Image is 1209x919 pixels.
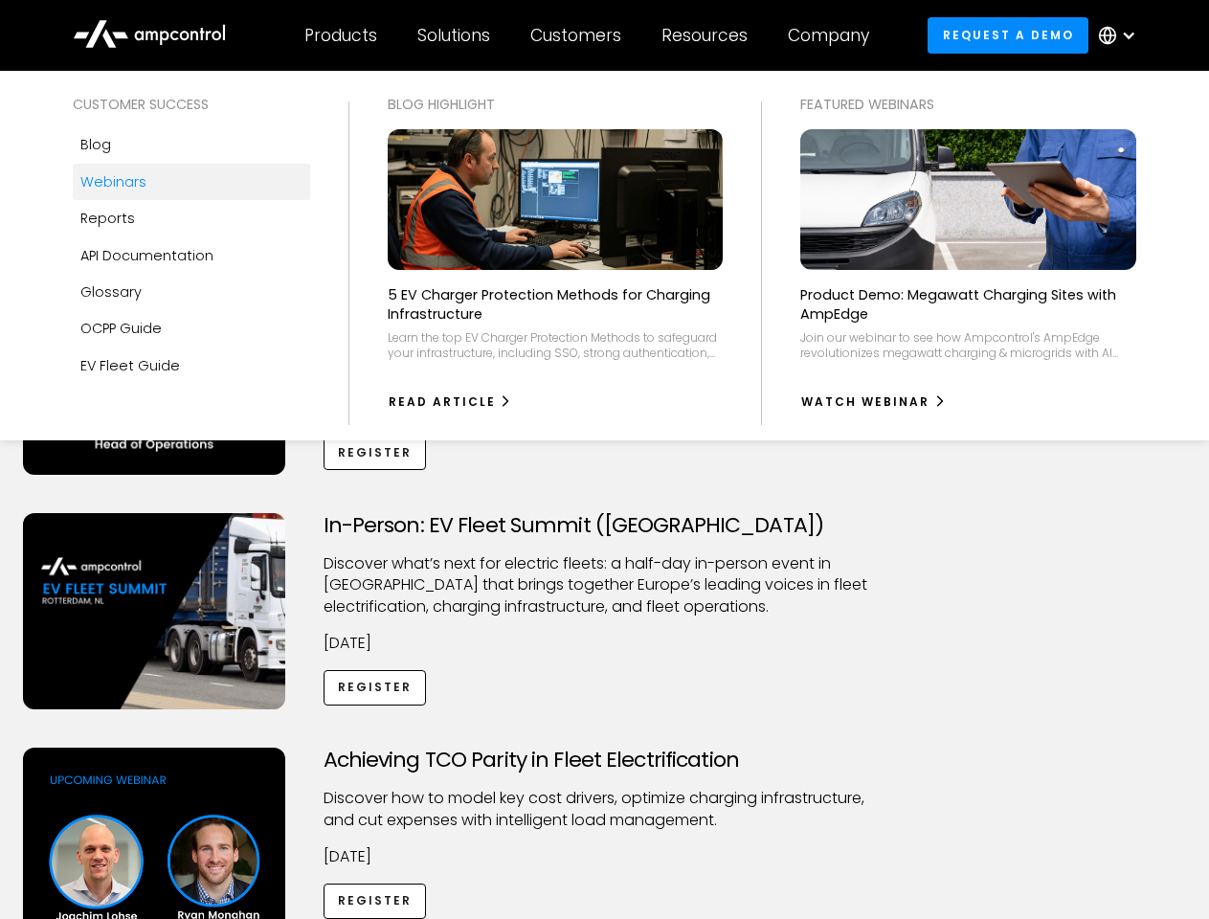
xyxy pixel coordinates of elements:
div: Glossary [80,281,142,303]
a: Read Article [388,387,513,417]
div: Read Article [389,393,496,411]
div: Join our webinar to see how Ampcontrol's AmpEdge revolutionizes megawatt charging & microgrids wi... [800,330,1136,360]
div: Resources [661,25,748,46]
a: Register [324,435,427,470]
a: OCPP Guide [73,310,310,347]
a: Request a demo [928,17,1088,53]
div: Featured webinars [800,94,1136,115]
a: Register [324,884,427,919]
p: [DATE] [324,633,886,654]
div: Solutions [417,25,490,46]
a: Webinars [73,164,310,200]
div: Customers [530,25,621,46]
div: Blog Highlight [388,94,724,115]
div: watch webinar [801,393,929,411]
h3: Achieving TCO Parity in Fleet Electrification [324,748,886,773]
a: EV Fleet Guide [73,347,310,384]
a: Glossary [73,274,310,310]
div: Blog [80,134,111,155]
p: ​Discover what’s next for electric fleets: a half-day in-person event in [GEOGRAPHIC_DATA] that b... [324,553,886,617]
p: [DATE] [324,846,886,867]
div: Customer success [73,94,310,115]
a: Reports [73,200,310,236]
a: Register [324,670,427,706]
div: EV Fleet Guide [80,355,180,376]
a: API Documentation [73,237,310,274]
div: API Documentation [80,245,213,266]
p: 5 EV Charger Protection Methods for Charging Infrastructure [388,285,724,324]
div: Learn the top EV Charger Protection Methods to safeguard your infrastructure, including SSO, stro... [388,330,724,360]
div: Company [788,25,869,46]
p: Product Demo: Megawatt Charging Sites with AmpEdge [800,285,1136,324]
div: Webinars [80,171,146,192]
div: Reports [80,208,135,229]
h3: In-Person: EV Fleet Summit ([GEOGRAPHIC_DATA]) [324,513,886,538]
a: watch webinar [800,387,947,417]
p: Discover how to model key cost drivers, optimize charging infrastructure, and cut expenses with i... [324,788,886,831]
div: Products [304,25,377,46]
a: Blog [73,126,310,163]
div: OCPP Guide [80,318,162,339]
